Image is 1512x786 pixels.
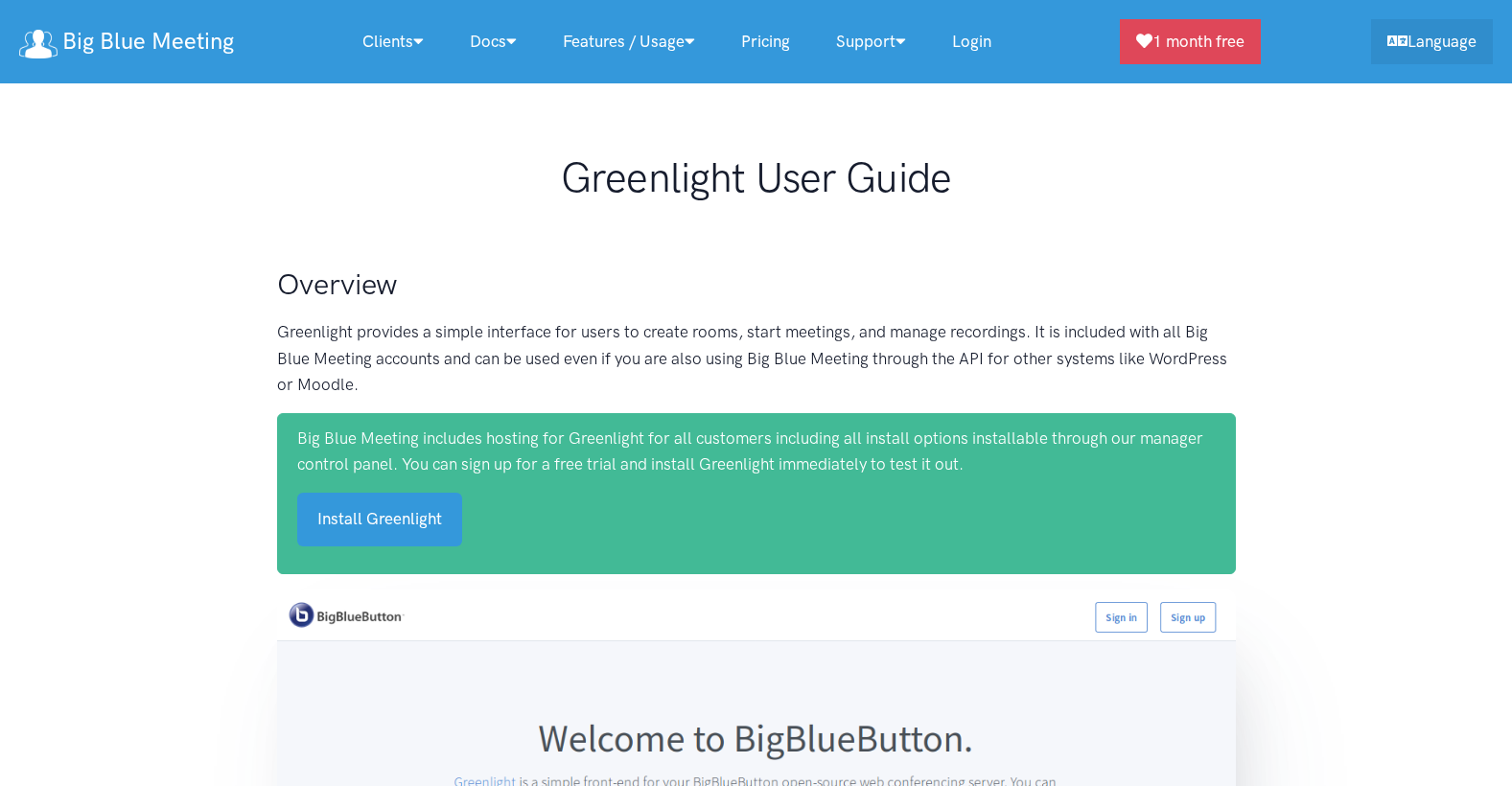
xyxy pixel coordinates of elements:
a: Language [1371,19,1493,64]
a: Docs [447,21,540,62]
a: Pricing [718,21,813,62]
a: Login [929,21,1014,62]
a: 1 month free [1120,19,1261,64]
a: Install Greenlight [297,493,462,545]
p: Greenlight provides a simple interface for users to create rooms, start meetings, and manage reco... [277,319,1236,398]
h2: Overview [277,265,1236,305]
a: Clients [339,21,447,62]
p: Big Blue Meeting includes hosting for Greenlight for all customers including all install options ... [297,426,1216,477]
img: logo [19,30,58,58]
a: Support [813,21,929,62]
a: Big Blue Meeting [19,21,234,62]
a: Features / Usage [540,21,718,62]
h1: Greenlight User Guide [277,153,1236,203]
